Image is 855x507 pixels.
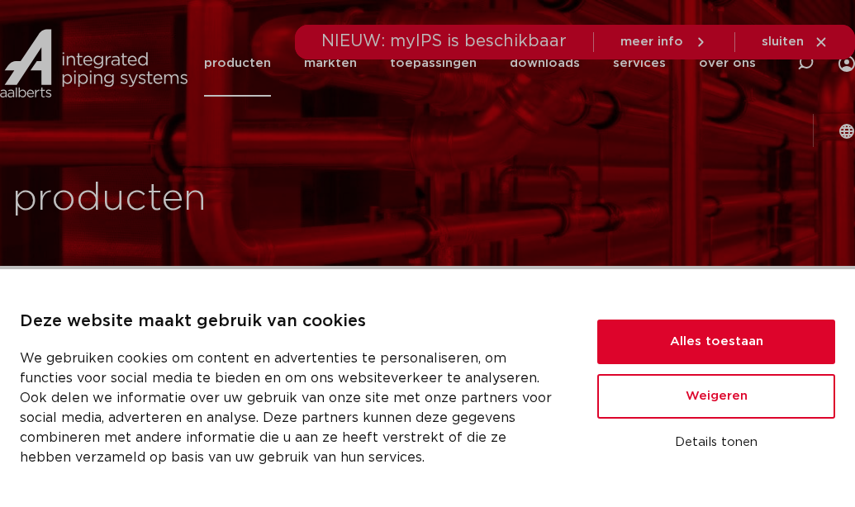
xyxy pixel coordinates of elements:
[304,30,357,97] a: markten
[390,30,477,97] a: toepassingen
[204,30,756,97] nav: Menu
[620,36,683,48] span: meer info
[762,35,829,50] a: sluiten
[12,173,207,225] h1: producten
[20,309,558,335] p: Deze website maakt gebruik van cookies
[597,374,835,419] button: Weigeren
[838,30,855,97] div: my IPS
[597,429,835,457] button: Details tonen
[321,33,567,50] span: NIEUW: myIPS is beschikbaar
[613,30,666,97] a: services
[699,30,756,97] a: over ons
[20,348,558,467] p: We gebruiken cookies om content en advertenties te personaliseren, om functies voor social media ...
[620,35,708,50] a: meer info
[597,320,835,364] button: Alles toestaan
[510,30,580,97] a: downloads
[204,30,271,97] a: producten
[762,36,804,48] span: sluiten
